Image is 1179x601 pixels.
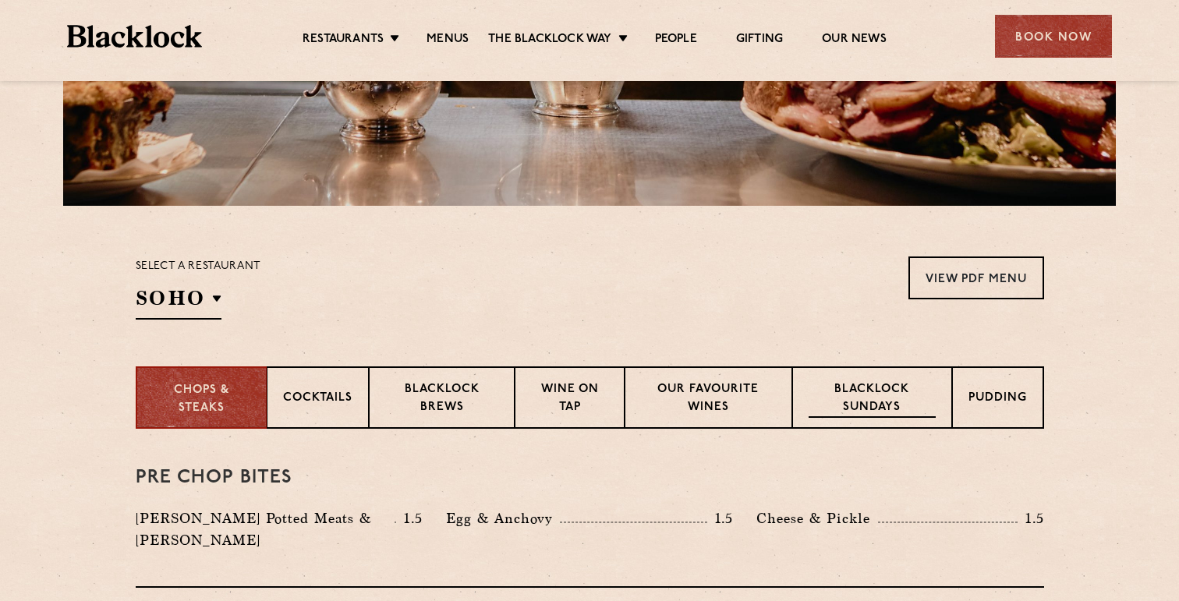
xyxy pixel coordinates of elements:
[136,256,261,277] p: Select a restaurant
[531,381,607,418] p: Wine on Tap
[136,468,1044,488] h3: Pre Chop Bites
[1018,508,1044,529] p: 1.5
[396,508,423,529] p: 1.5
[822,32,887,49] a: Our News
[446,507,560,529] p: Egg & Anchovy
[283,390,352,409] p: Cocktails
[67,25,202,48] img: BL_Textured_Logo-footer-cropped.svg
[809,381,935,418] p: Blacklock Sundays
[736,32,783,49] a: Gifting
[488,32,611,49] a: The Blacklock Way
[968,390,1027,409] p: Pudding
[655,32,697,49] a: People
[385,381,499,418] p: Blacklock Brews
[303,32,384,49] a: Restaurants
[641,381,776,418] p: Our favourite wines
[136,507,395,551] p: [PERSON_NAME] Potted Meats & [PERSON_NAME]
[908,256,1044,299] a: View PDF Menu
[995,15,1112,58] div: Book Now
[707,508,734,529] p: 1.5
[153,382,250,417] p: Chops & Steaks
[136,285,221,320] h2: SOHO
[427,32,469,49] a: Menus
[756,507,878,529] p: Cheese & Pickle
